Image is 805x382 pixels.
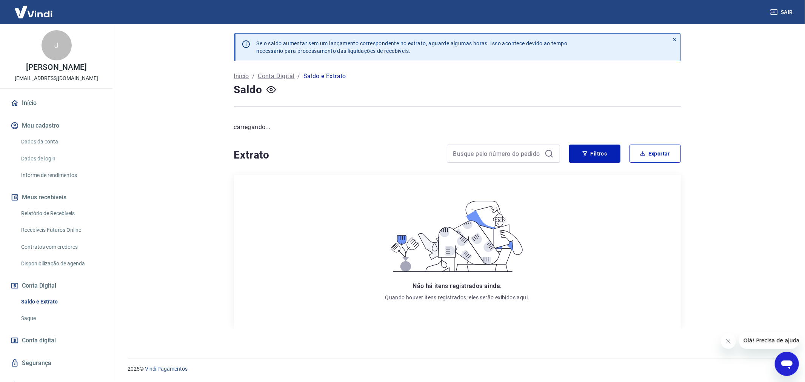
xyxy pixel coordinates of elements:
a: Saldo e Extrato [18,294,104,310]
button: Exportar [630,145,681,163]
a: Conta digital [9,332,104,349]
button: Conta Digital [9,277,104,294]
a: Recebíveis Futuros Online [18,222,104,238]
p: Se o saldo aumentar sem um lançamento correspondente no extrato, aguarde algumas horas. Isso acon... [257,40,568,55]
div: J [42,30,72,60]
p: [PERSON_NAME] [26,63,86,71]
a: Saque [18,311,104,326]
a: Disponibilização de agenda [18,256,104,271]
span: Conta digital [22,335,56,346]
p: [EMAIL_ADDRESS][DOMAIN_NAME] [15,74,98,82]
a: Informe de rendimentos [18,168,104,183]
a: Dados de login [18,151,104,166]
span: Não há itens registrados ainda. [413,282,502,290]
p: / [252,72,255,81]
button: Meu cadastro [9,117,104,134]
p: / [298,72,300,81]
h4: Saldo [234,82,262,97]
button: Filtros [569,145,620,163]
button: Meus recebíveis [9,189,104,206]
iframe: Fechar mensagem [721,334,736,349]
iframe: Botão para abrir a janela de mensagens [775,352,799,376]
h4: Extrato [234,148,438,163]
a: Conta Digital [258,72,294,81]
button: Sair [769,5,796,19]
iframe: Mensagem da empresa [739,332,799,349]
p: Saldo e Extrato [303,72,346,81]
img: Vindi [9,0,58,23]
span: Olá! Precisa de ajuda? [5,5,63,11]
a: Dados da conta [18,134,104,149]
a: Contratos com credores [18,239,104,255]
a: Vindi Pagamentos [145,366,188,372]
a: Início [234,72,249,81]
a: Relatório de Recebíveis [18,206,104,221]
a: Segurança [9,355,104,371]
p: Quando houver itens registrados, eles serão exibidos aqui. [385,294,529,301]
p: carregando... [234,123,681,132]
p: 2025 © [128,365,787,373]
a: Início [9,95,104,111]
input: Busque pelo número do pedido [453,148,542,159]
